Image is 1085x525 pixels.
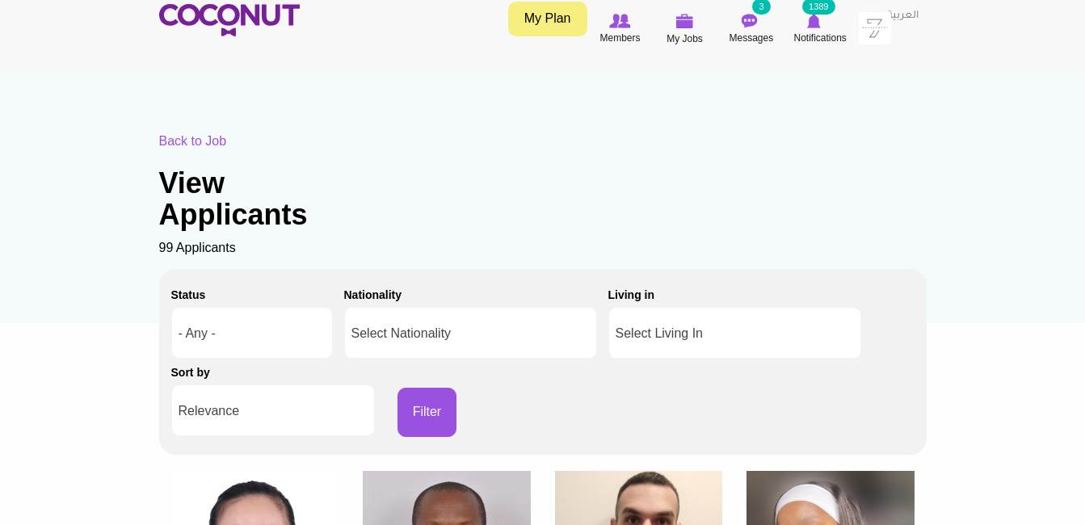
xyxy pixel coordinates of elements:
[171,364,210,380] label: Sort by
[788,31,840,48] span: Notifications
[742,15,758,30] img: Messages
[344,287,402,303] label: Nationality
[752,10,770,27] small: 3
[879,12,927,44] a: العربية
[351,308,575,359] span: Select Nationality
[179,308,311,359] span: - Any -
[171,287,206,303] label: Status
[782,12,847,49] a: Notifications Notifications 1389
[676,15,694,30] img: My Jobs
[727,31,772,48] span: Messages
[588,12,653,49] a: Browse Members Members
[616,308,839,359] span: Select Living In
[608,287,655,303] label: Living in
[667,32,703,48] span: My Jobs
[179,385,353,437] span: Relevance
[609,15,630,30] img: Browse Members
[159,134,227,148] a: Back to Job
[717,12,782,49] a: Messages Messages 3
[508,14,587,48] a: My Plan
[159,132,927,258] div: 99 Applicants
[397,388,457,437] button: Filter
[159,16,300,48] img: Home
[653,12,717,50] a: My Jobs My Jobs
[802,10,835,27] small: 1389
[599,31,640,48] span: Members
[159,167,361,231] h1: View Applicants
